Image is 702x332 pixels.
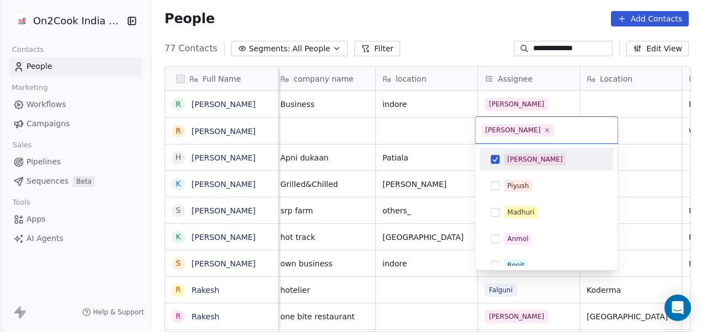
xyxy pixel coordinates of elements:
div: Madhuri [507,207,534,217]
div: Piyush [507,181,529,191]
div: Anmol [507,234,528,244]
div: [PERSON_NAME] [507,154,562,164]
div: [PERSON_NAME] [485,125,540,135]
div: Ronit [507,260,524,270]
